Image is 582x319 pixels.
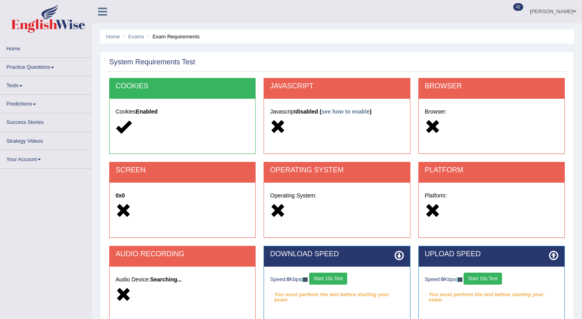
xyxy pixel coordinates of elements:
[456,277,462,282] img: ajax-loader-fb-connection.gif
[322,108,370,115] a: see how to enable
[295,108,372,115] strong: disabled ( )
[116,109,249,115] h5: Cookies
[270,166,404,174] h2: OPERATING SYSTEM
[0,40,92,55] a: Home
[106,34,120,40] a: Home
[270,82,404,90] h2: JAVASCRIPT
[425,82,558,90] h2: BROWSER
[464,273,502,285] button: Start 10s Test
[425,109,558,115] h5: Browser:
[116,250,249,258] h2: AUDIO RECORDING
[425,193,558,199] h5: Platform:
[301,277,308,282] img: ajax-loader-fb-connection.gif
[309,273,347,285] button: Start 10s Test
[270,250,404,258] h2: DOWNLOAD SPEED
[425,289,558,301] em: You must perform the test before starting your exam
[116,166,249,174] h2: SCREEN
[136,108,158,115] strong: Enabled
[128,34,144,40] a: Exams
[0,132,92,148] a: Strategy Videos
[270,193,404,199] h5: Operating System:
[441,276,444,282] strong: 0
[109,58,195,66] h2: System Requirements Test
[0,150,92,166] a: Your Account
[425,250,558,258] h2: UPLOAD SPEED
[287,276,290,282] strong: 0
[425,166,558,174] h2: PLATFORM
[0,58,92,74] a: Practice Questions
[146,33,200,40] li: Exam Requirements
[270,273,404,287] div: Speed: Kbps
[150,276,182,283] strong: Searching...
[116,192,125,199] strong: 0x0
[0,95,92,110] a: Predictions
[270,289,404,301] em: You must perform the test before starting your exam
[116,277,249,283] h5: Audio Device:
[116,82,249,90] h2: COOKIES
[0,113,92,129] a: Success Stories
[270,109,404,115] h5: Javascript
[0,76,92,92] a: Tests
[425,273,558,287] div: Speed: Kbps
[513,3,523,11] span: 42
